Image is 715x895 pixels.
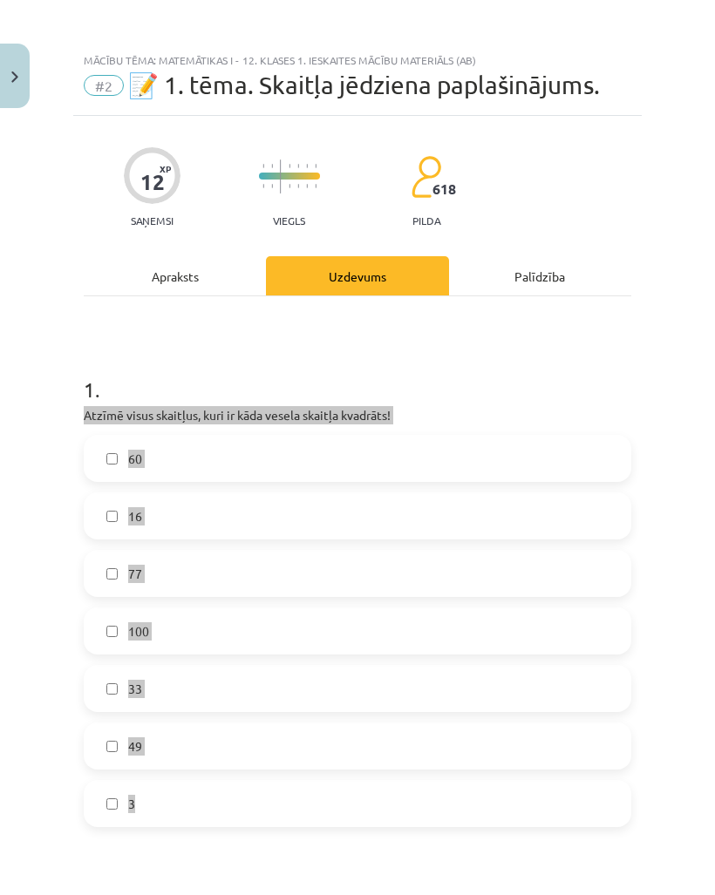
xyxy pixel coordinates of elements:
[411,155,441,199] img: students-c634bb4e5e11cddfef0936a35e636f08e4e9abd3cc4e673bd6f9a4125e45ecb1.svg
[306,164,308,168] img: icon-short-line-57e1e144782c952c97e751825c79c345078a6d821885a25fce030b3d8c18986b.svg
[273,214,305,227] p: Viegls
[262,164,264,168] img: icon-short-line-57e1e144782c952c97e751825c79c345078a6d821885a25fce030b3d8c18986b.svg
[84,347,631,401] h1: 1 .
[106,626,118,637] input: 100
[128,795,135,813] span: 3
[106,798,118,810] input: 3
[306,184,308,188] img: icon-short-line-57e1e144782c952c97e751825c79c345078a6d821885a25fce030b3d8c18986b.svg
[11,71,18,83] img: icon-close-lesson-0947bae3869378f0d4975bcd49f059093ad1ed9edebbc8119c70593378902aed.svg
[128,71,600,99] span: 📝 1. tēma. Skaitļa jēdziena paplašinājums.
[106,741,118,752] input: 49
[128,622,149,641] span: 100
[266,256,448,295] div: Uzdevums
[124,214,180,227] p: Saņemsi
[289,164,290,168] img: icon-short-line-57e1e144782c952c97e751825c79c345078a6d821885a25fce030b3d8c18986b.svg
[84,54,631,66] div: Mācību tēma: Matemātikas i - 12. klases 1. ieskaites mācību materiāls (ab)
[84,406,631,424] p: Atzīmē visus skaitļus, kuri ir kāda vesela skaitļa kvadrāts!
[140,170,165,194] div: 12
[106,511,118,522] input: 16
[128,450,142,468] span: 60
[280,159,282,193] img: icon-long-line-d9ea69661e0d244f92f715978eff75569469978d946b2353a9bb055b3ed8787d.svg
[128,737,142,756] span: 49
[160,164,171,173] span: XP
[84,75,124,96] span: #2
[271,184,273,188] img: icon-short-line-57e1e144782c952c97e751825c79c345078a6d821885a25fce030b3d8c18986b.svg
[262,184,264,188] img: icon-short-line-57e1e144782c952c97e751825c79c345078a6d821885a25fce030b3d8c18986b.svg
[271,164,273,168] img: icon-short-line-57e1e144782c952c97e751825c79c345078a6d821885a25fce030b3d8c18986b.svg
[128,565,142,583] span: 77
[106,683,118,695] input: 33
[449,256,631,295] div: Palīdzība
[106,453,118,464] input: 60
[128,680,142,698] span: 33
[128,507,142,525] span: 16
[84,256,266,295] div: Apraksts
[412,214,440,227] p: pilda
[297,164,299,168] img: icon-short-line-57e1e144782c952c97e751825c79c345078a6d821885a25fce030b3d8c18986b.svg
[289,184,290,188] img: icon-short-line-57e1e144782c952c97e751825c79c345078a6d821885a25fce030b3d8c18986b.svg
[315,184,317,188] img: icon-short-line-57e1e144782c952c97e751825c79c345078a6d821885a25fce030b3d8c18986b.svg
[315,164,317,168] img: icon-short-line-57e1e144782c952c97e751825c79c345078a6d821885a25fce030b3d8c18986b.svg
[106,568,118,580] input: 77
[297,184,299,188] img: icon-short-line-57e1e144782c952c97e751825c79c345078a6d821885a25fce030b3d8c18986b.svg
[432,181,456,197] span: 618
